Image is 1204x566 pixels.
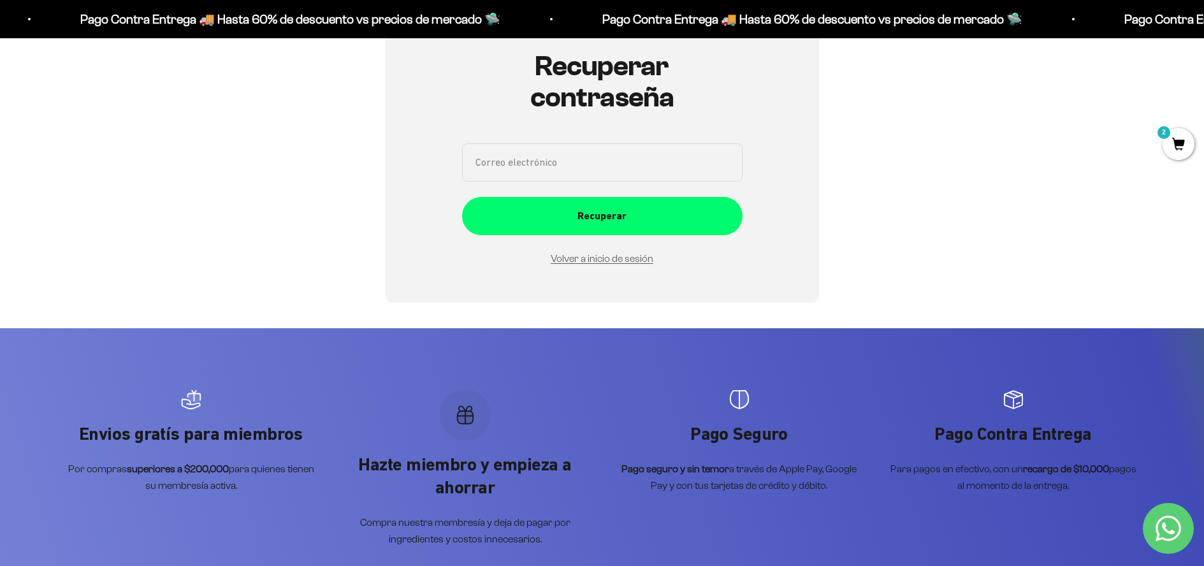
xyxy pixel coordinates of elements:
[621,463,729,474] strong: Pago seguro y sin temor
[1023,463,1109,474] strong: recargo de $10,000
[889,461,1138,493] p: Para pagos en efectivo, con un pagos al momento de la entrega.
[551,253,653,264] a: Volver a inicio de sesión
[127,463,229,474] strong: superiores a $200,000
[615,423,864,446] p: Pago Seguro
[889,389,1138,494] div: Artículo 4 de 4
[889,423,1138,446] p: Pago Contra Entrega
[1163,138,1194,152] a: 2
[67,389,316,494] div: Artículo 1 de 4
[341,514,590,547] p: Compra nuestra membresía y deja de pagar por ingredientes y costos innecesarios.
[79,9,499,29] p: Pago Contra Entrega 🚚 Hasta 60% de descuento vs precios de mercado 🛸
[67,461,316,493] p: Por compras para quienes tienen su membresía activa.
[601,9,1021,29] p: Pago Contra Entrega 🚚 Hasta 60% de descuento vs precios de mercado 🛸
[615,389,864,494] div: Artículo 3 de 4
[341,453,590,500] p: Hazte miembro y empieza a ahorrar
[462,197,743,235] button: Recuperar
[488,208,717,224] div: Recuperar
[67,423,316,446] p: Envios gratís para miembros
[615,461,864,493] p: a través de Apple Pay, Google Pay y con tus tarjetas de crédito y débito.
[462,51,743,113] h1: Recuperar contraseña
[1156,125,1171,140] mark: 2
